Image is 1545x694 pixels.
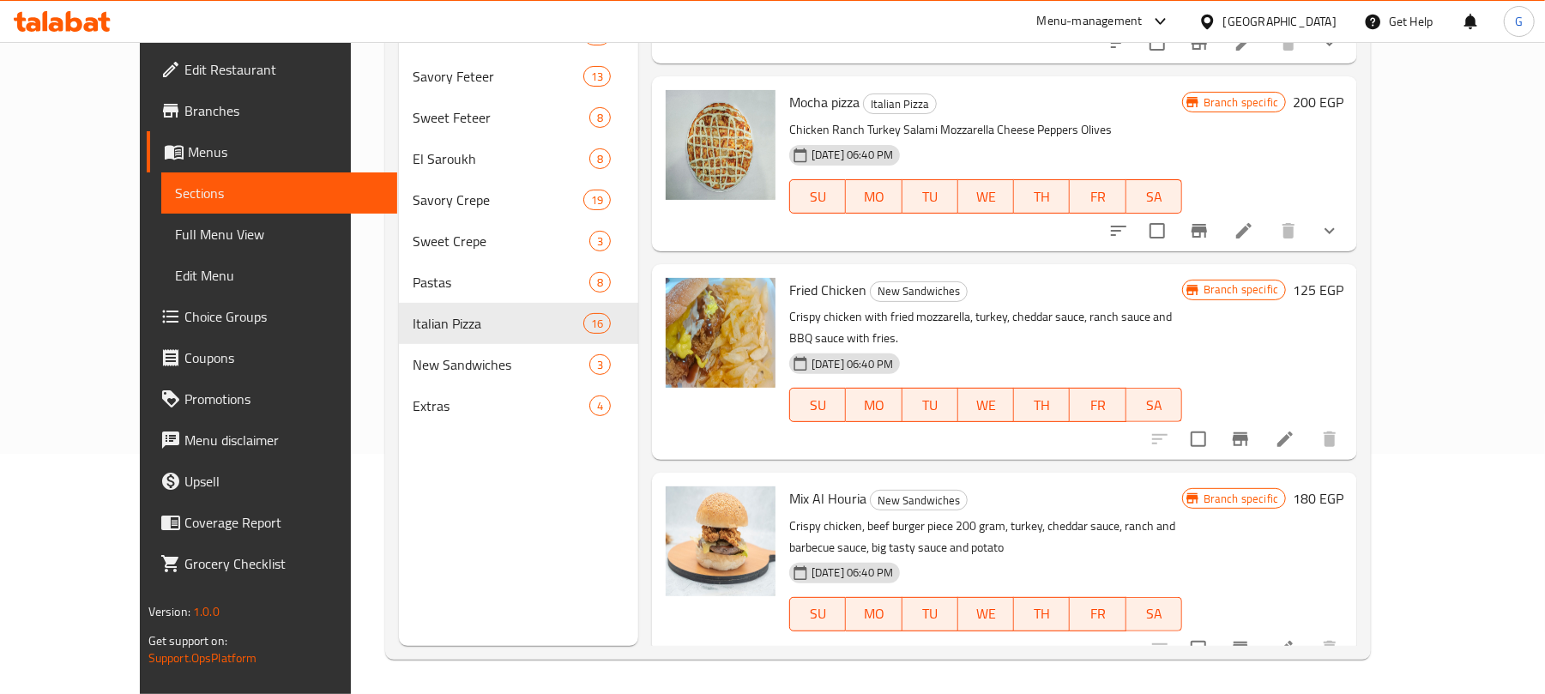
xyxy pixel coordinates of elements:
[413,272,589,293] div: Pastas
[846,179,902,214] button: MO
[589,354,611,375] div: items
[1139,25,1175,61] span: Select to update
[1014,597,1070,631] button: TH
[1014,388,1070,422] button: TH
[909,601,951,626] span: TU
[1197,491,1285,507] span: Branch specific
[1515,12,1523,31] span: G
[147,378,398,419] a: Promotions
[1309,22,1350,63] button: show more
[175,265,384,286] span: Edit Menu
[184,553,384,574] span: Grocery Checklist
[1319,220,1340,241] svg: Show Choices
[1070,388,1126,422] button: FR
[909,393,951,418] span: TU
[1098,210,1139,251] button: sort-choices
[589,107,611,128] div: items
[175,183,384,203] span: Sections
[413,107,589,128] span: Sweet Feteer
[797,601,839,626] span: SU
[193,600,220,623] span: 1.0.0
[1319,33,1340,53] svg: Show Choices
[1179,210,1220,251] button: Branch-specific-item
[1180,631,1216,667] span: Select to update
[1309,419,1350,460] button: delete
[789,486,866,511] span: Mix Al Houria
[399,385,638,426] div: Extras4
[1197,281,1285,298] span: Branch specific
[188,142,384,162] span: Menus
[846,597,902,631] button: MO
[147,131,398,172] a: Menus
[413,190,583,210] div: Savory Crepe
[590,275,610,291] span: 8
[413,148,589,169] span: El Saroukh
[1220,628,1261,669] button: Branch-specific-item
[1275,638,1295,659] a: Edit menu item
[161,172,398,214] a: Sections
[413,395,589,416] span: Extras
[1133,393,1175,418] span: SA
[902,388,958,422] button: TU
[399,220,638,262] div: Sweet Crepe3
[148,630,227,652] span: Get support on:
[1021,184,1063,209] span: TH
[1309,210,1350,251] button: show more
[413,313,583,334] span: Italian Pizza
[399,138,638,179] div: El Saroukh8
[1098,22,1139,63] button: sort-choices
[965,393,1007,418] span: WE
[789,119,1182,141] p: Chicken Ranch Turkey Salami Mozzarella Cheese Peppers Olives
[175,224,384,244] span: Full Menu View
[399,8,638,433] nav: Menu sections
[789,89,860,115] span: Mocha pizza
[399,344,638,385] div: New Sandwiches3
[590,398,610,414] span: 4
[1179,22,1220,63] button: Branch-specific-item
[413,354,589,375] span: New Sandwiches
[871,281,967,301] span: New Sandwiches
[584,69,610,85] span: 13
[909,184,951,209] span: TU
[1021,601,1063,626] span: TH
[1275,429,1295,450] a: Edit menu item
[797,393,839,418] span: SU
[1077,393,1119,418] span: FR
[184,471,384,492] span: Upsell
[161,255,398,296] a: Edit Menu
[958,388,1014,422] button: WE
[583,190,611,210] div: items
[902,597,958,631] button: TU
[958,179,1014,214] button: WE
[805,147,900,163] span: [DATE] 06:40 PM
[789,388,846,422] button: SU
[147,90,398,131] a: Branches
[584,316,610,332] span: 16
[147,543,398,584] a: Grocery Checklist
[1126,179,1182,214] button: SA
[413,66,583,87] span: Savory Feteer
[590,357,610,373] span: 3
[590,151,610,167] span: 8
[1014,179,1070,214] button: TH
[147,49,398,90] a: Edit Restaurant
[399,179,638,220] div: Savory Crepe19
[1293,278,1343,302] h6: 125 EGP
[590,110,610,126] span: 8
[590,233,610,250] span: 3
[184,306,384,327] span: Choice Groups
[870,490,968,510] div: New Sandwiches
[589,148,611,169] div: items
[958,597,1014,631] button: WE
[1234,220,1254,241] a: Edit menu item
[1180,421,1216,457] span: Select to update
[1126,388,1182,422] button: SA
[1077,184,1119,209] span: FR
[846,388,902,422] button: MO
[797,184,839,209] span: SU
[1070,179,1126,214] button: FR
[789,597,846,631] button: SU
